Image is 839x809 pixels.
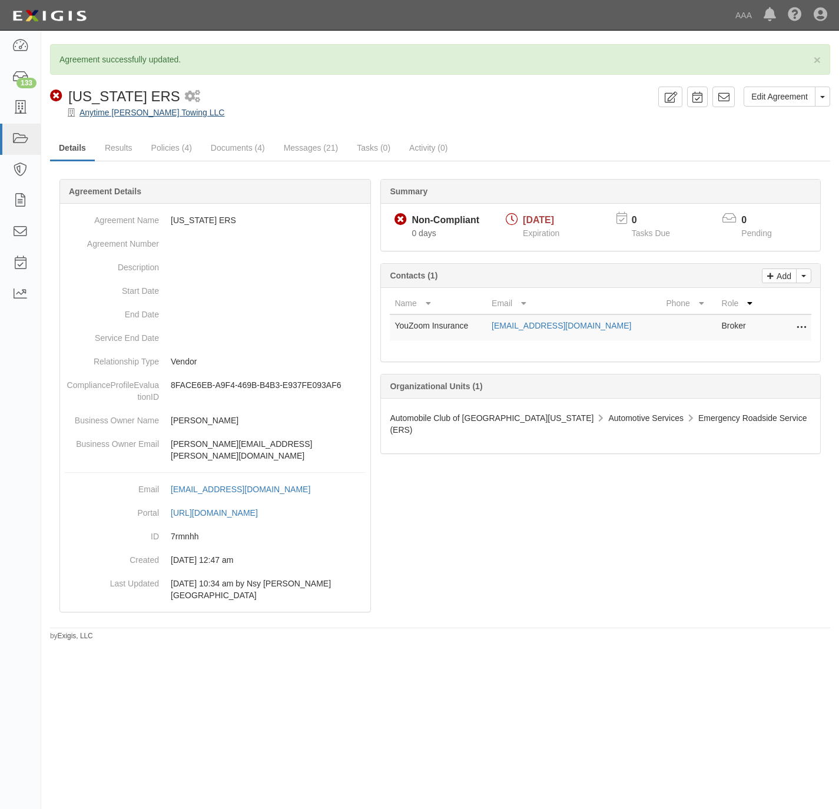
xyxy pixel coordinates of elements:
dd: 7rmnhh [65,525,366,548]
a: Messages (21) [275,136,347,160]
img: logo-5460c22ac91f19d4615b14bd174203de0afe785f0fc80cf4dbbc73dc1793850b.png [9,5,90,26]
dd: Vendor [65,350,366,373]
a: Tasks (0) [348,136,399,160]
div: [EMAIL_ADDRESS][DOMAIN_NAME] [171,483,310,495]
span: Since 09/10/2025 [412,228,436,238]
dt: Start Date [65,279,159,297]
dt: Agreement Name [65,208,159,226]
b: Contacts (1) [390,271,437,280]
dt: End Date [65,303,159,320]
th: Email [487,293,661,314]
td: Broker [717,314,764,341]
a: [URL][DOMAIN_NAME] [171,508,271,518]
i: 1 scheduled workflow [185,91,200,103]
b: Summary [390,187,427,196]
span: Automotive Services [608,413,684,423]
dd: [US_STATE] ERS [65,208,366,232]
div: 133 [16,78,37,88]
a: Edit Agreement [744,87,815,107]
dt: Email [65,478,159,495]
div: Non-Compliant [412,214,479,227]
td: YouZoom Insurance [390,314,487,341]
a: Results [96,136,141,160]
dt: Relationship Type [65,350,159,367]
span: × [814,53,821,67]
div: California ERS [50,87,180,107]
p: 0 [741,214,786,227]
dt: Service End Date [65,326,159,344]
span: Pending [741,228,771,238]
dt: Business Owner Email [65,432,159,450]
b: Organizational Units (1) [390,382,482,391]
dt: Business Owner Name [65,409,159,426]
span: Automobile Club of [GEOGRAPHIC_DATA][US_STATE] [390,413,593,423]
dt: Created [65,548,159,566]
span: Tasks Due [632,228,670,238]
i: Non-Compliant [50,90,62,102]
dt: ComplianceProfileEvaluationID [65,373,159,403]
span: Expiration [523,228,559,238]
a: [EMAIL_ADDRESS][DOMAIN_NAME] [492,321,631,330]
a: AAA [729,4,758,27]
p: Agreement successfully updated. [59,54,821,65]
dd: [DATE] 12:47 am [65,548,366,572]
p: [PERSON_NAME] [171,415,366,426]
th: Phone [661,293,717,314]
b: Agreement Details [69,187,141,196]
dt: Description [65,256,159,273]
dt: ID [65,525,159,542]
span: [US_STATE] ERS [68,88,180,104]
dt: Portal [65,501,159,519]
button: Close [814,54,821,66]
th: Role [717,293,764,314]
p: Add [774,269,791,283]
p: [PERSON_NAME][EMAIL_ADDRESS][PERSON_NAME][DOMAIN_NAME] [171,438,366,462]
a: Policies (4) [142,136,201,160]
dt: Last Updated [65,572,159,589]
a: Documents (4) [202,136,274,160]
dt: Agreement Number [65,232,159,250]
a: Details [50,136,95,161]
a: Add [762,268,797,283]
i: Non-Compliant [394,214,407,226]
dd: [DATE] 10:34 am by Nsy [PERSON_NAME][GEOGRAPHIC_DATA] [65,572,366,607]
a: Activity (0) [400,136,456,160]
p: 0 [632,214,685,227]
a: Exigis, LLC [58,632,93,640]
i: Help Center - Complianz [788,8,802,22]
p: 8FACE6EB-A9F4-469B-B4B3-E937FE093AF6 [171,379,366,391]
small: by [50,631,93,641]
a: [EMAIL_ADDRESS][DOMAIN_NAME] [171,485,323,494]
a: Anytime [PERSON_NAME] Towing LLC [79,108,224,117]
th: Name [390,293,487,314]
span: [DATE] [523,215,554,225]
